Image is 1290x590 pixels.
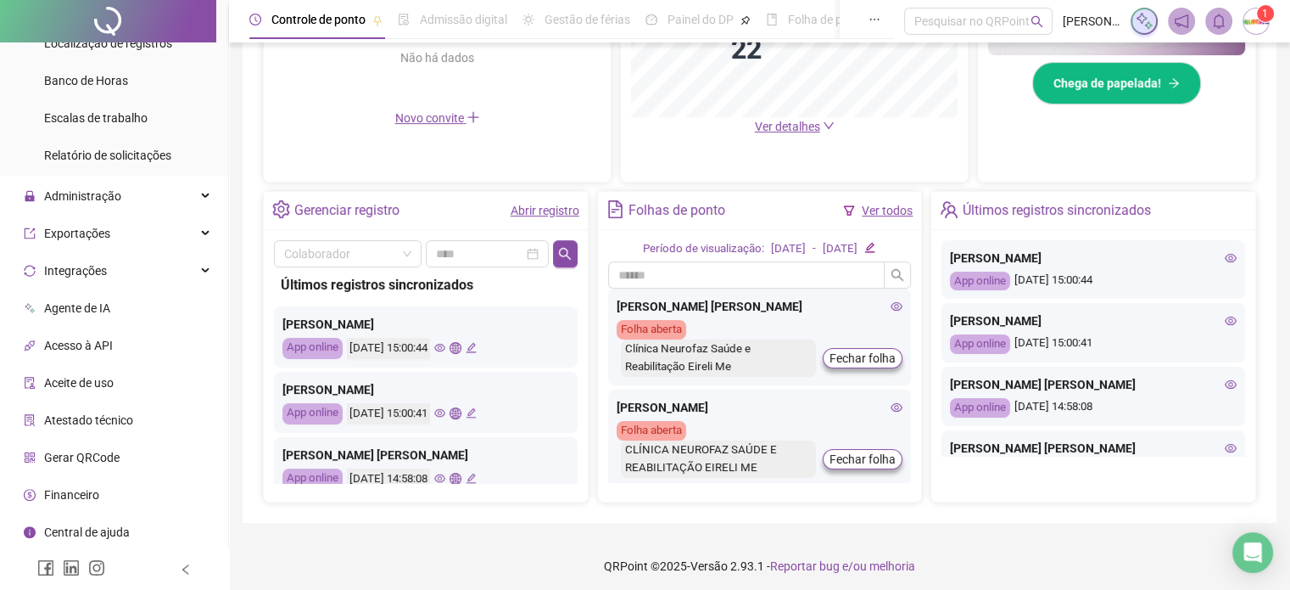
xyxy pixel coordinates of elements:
span: arrow-right [1168,77,1180,89]
span: pushpin [372,15,383,25]
span: clock-circle [249,14,261,25]
div: Não há dados [360,48,516,67]
span: dashboard [645,14,657,25]
span: Acesso à API [44,339,113,352]
div: App online [950,272,1010,291]
sup: Atualize o seu contato no menu Meus Dados [1257,5,1274,22]
span: lock [24,190,36,202]
span: Integrações [44,264,107,278]
span: search [891,268,904,282]
div: Folhas de ponto [628,196,725,225]
span: solution [24,414,36,426]
div: [DATE] 14:58:08 [950,398,1237,418]
span: setting [272,200,290,218]
span: edit [466,342,477,353]
span: Fechar folha [829,349,896,368]
div: [PERSON_NAME] [PERSON_NAME] [950,375,1237,394]
div: Gerenciar registro [294,196,399,225]
span: notification [1174,14,1189,29]
span: Fechar folha [829,450,896,469]
button: Chega de papelada! [1032,62,1201,104]
div: [DATE] 14:58:08 [347,469,430,490]
span: eye [1225,252,1237,264]
span: Localização de registros [44,37,172,50]
span: Gestão de férias [544,13,630,26]
span: global [450,407,461,419]
div: App online [282,403,343,424]
span: Atestado técnico [44,413,133,427]
span: Financeiro [44,488,99,502]
span: dollar [24,489,36,501]
span: Chega de papelada! [1053,74,1161,93]
img: sparkle-icon.fc2bf0ac1784a2077858766a79e2daf3.svg [1135,12,1153,31]
span: sync [24,265,36,277]
span: Central de ajuda [44,525,130,539]
div: [PERSON_NAME] [950,312,1237,330]
span: export [24,228,36,239]
span: Banco de Horas [44,74,128,87]
span: plus [466,110,480,124]
span: qrcode [24,452,36,464]
span: Ver detalhes [755,120,820,133]
div: [PERSON_NAME] [282,380,569,399]
div: [DATE] 15:00:41 [950,334,1237,354]
div: [DATE] 15:00:41 [347,403,430,424]
span: bell [1211,14,1226,29]
span: eye [434,407,445,419]
span: Administração [44,189,121,203]
span: down [823,120,835,132]
span: Painel do DP [667,13,734,26]
a: Ver todos [862,204,913,217]
div: [PERSON_NAME] [282,315,569,334]
span: eye [891,402,902,413]
span: file-text [606,200,624,218]
div: [DATE] 15:00:44 [950,272,1237,291]
span: Gerar QRCode [44,451,120,464]
span: Aceite de uso [44,376,114,390]
div: [DATE] [823,240,857,258]
span: Exportações [44,227,110,240]
span: left [180,564,192,576]
div: - [813,240,816,258]
span: search [558,247,572,261]
span: search [1030,15,1043,28]
span: Novo convite [395,111,480,125]
span: global [450,473,461,484]
button: Fechar folha [823,449,902,469]
div: Folha aberta [617,421,686,441]
span: global [450,342,461,353]
div: Clínica Neurofaz Saúde e Reabilitação Eireli Me [621,340,817,377]
span: Folha de pagamento [788,13,896,26]
div: [PERSON_NAME] [617,398,903,417]
div: [DATE] [771,240,806,258]
div: [DATE] 15:00:44 [347,338,430,359]
a: Abrir registro [511,204,579,217]
span: instagram [88,559,105,576]
span: eye [1225,315,1237,327]
span: info-circle [24,526,36,538]
div: Open Intercom Messenger [1232,532,1273,573]
div: Últimos registros sincronizados [963,196,1151,225]
img: 53528 [1243,8,1269,34]
span: eye [434,342,445,353]
div: Últimos registros sincronizados [281,274,571,295]
span: team [940,200,958,218]
span: eye [1225,379,1237,391]
a: Ver detalhes down [755,120,835,133]
div: [PERSON_NAME] [PERSON_NAME] [950,439,1237,458]
span: edit [864,242,875,253]
div: App online [282,338,343,359]
span: api [24,340,36,351]
span: eye [1225,442,1237,454]
div: App online [282,469,343,490]
span: eye [434,473,445,484]
span: 1 [1262,8,1268,20]
div: [PERSON_NAME] [PERSON_NAME] [282,446,569,464]
span: [PERSON_NAME] [1063,12,1120,31]
span: edit [466,473,477,484]
span: sun [522,14,534,25]
span: Reportar bug e/ou melhoria [770,559,915,573]
span: facebook [37,559,54,576]
span: Controle de ponto [271,13,366,26]
div: CLÍNICA NEUROFAZ SAÚDE E REABILITAÇÃO EIRELI ME [621,441,817,478]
